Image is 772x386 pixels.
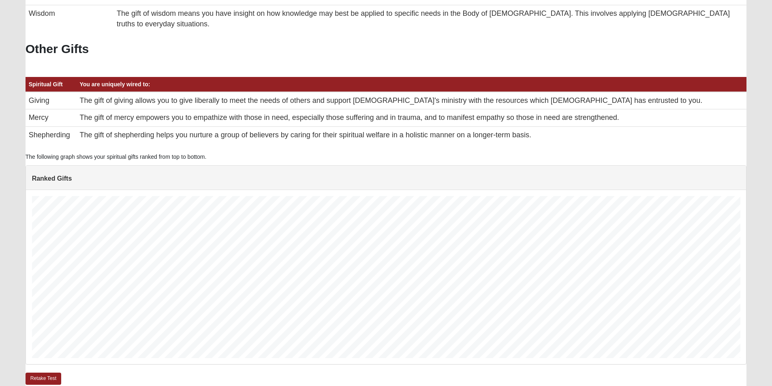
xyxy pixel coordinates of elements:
[76,92,746,109] td: The gift of giving allows you to give liberally to meet the needs of others and support [DEMOGRAP...
[26,42,747,56] h2: Other Gifts
[26,77,77,92] th: Spiritual Gift
[76,77,746,92] th: You are uniquely wired to:
[26,153,747,161] p: The following graph shows your spiritual gifts ranked from top to bottom.
[26,127,77,144] td: Shepherding
[76,109,746,127] td: The gift of mercy empowers you to empathize with those in need, especially those suffering and in...
[76,127,746,144] td: The gift of shepherding helps you nurture a group of believers by caring for their spiritual welf...
[26,5,113,33] td: Wisdom
[26,109,77,127] td: Mercy
[113,5,746,33] td: The gift of wisdom means you have insight on how knowledge may best be applied to specific needs ...
[26,92,77,109] td: Giving
[32,175,72,182] b: Ranked Gifts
